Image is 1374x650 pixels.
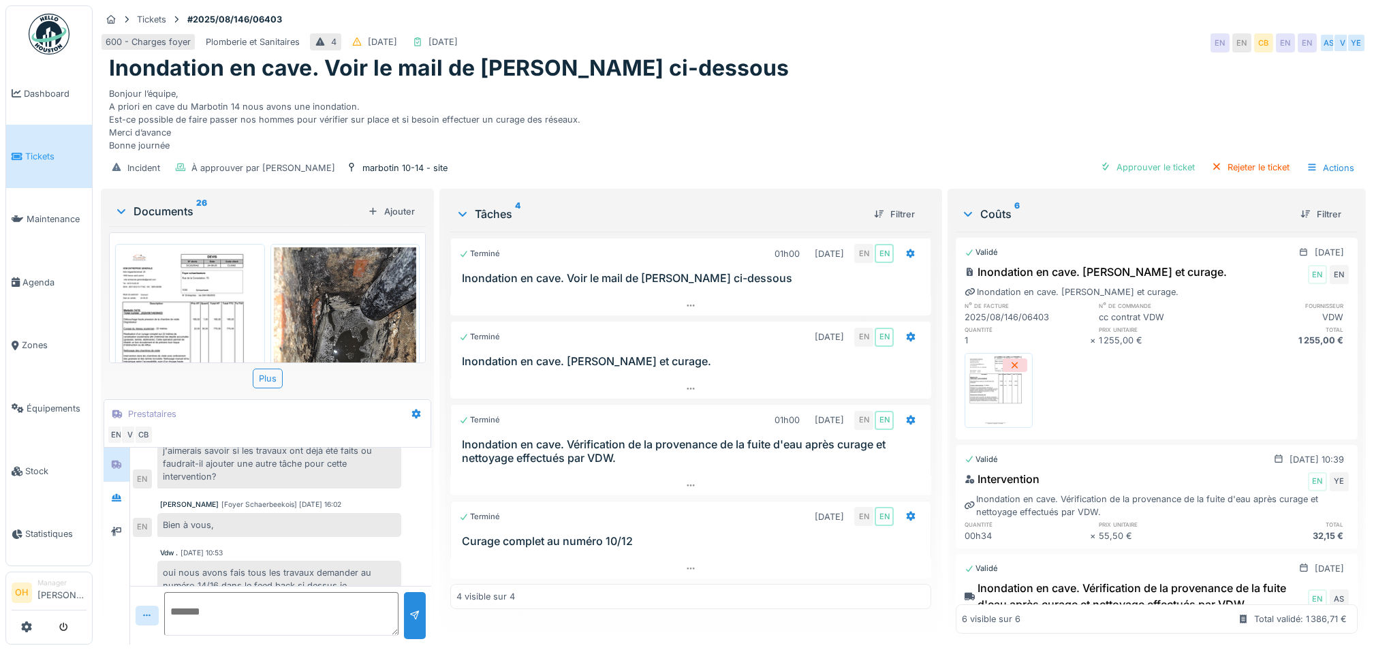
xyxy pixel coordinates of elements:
[1298,33,1317,52] div: EN
[25,150,87,163] span: Tickets
[114,203,362,219] div: Documents
[1014,206,1020,222] sup: 6
[875,507,894,526] div: EN
[869,205,920,223] div: Filtrer
[965,247,998,258] div: Validé
[854,328,873,347] div: EN
[462,438,925,464] h3: Inondation en cave. Vérification de la provenance de la fuite d'eau après curage et nettoyage eff...
[965,471,1040,487] div: Intervention
[221,499,341,510] div: [Foyer Schaerbeekois] [DATE] 16:02
[459,248,500,260] div: Terminé
[462,355,925,368] h3: Inondation en cave. [PERSON_NAME] et curage.
[1223,325,1349,334] h6: total
[459,511,500,523] div: Terminé
[965,493,1349,519] div: Inondation en cave. Vérification de la provenance de la fuite d'eau après curage et nettoyage eff...
[157,426,401,489] div: Bonjour, merci pour votre feedback. Cependant, j'aimerais savoir si les travaux ont déjà été fait...
[1099,325,1224,334] h6: prix unitaire
[1308,472,1327,491] div: EN
[206,35,300,48] div: Plomberie et Sanitaires
[157,513,401,537] div: Bien à vous,
[1099,301,1224,310] h6: n° de commande
[965,529,1090,542] div: 00h34
[368,35,397,48] div: [DATE]
[1320,33,1339,52] div: AS
[1099,334,1224,347] div: 1 255,00 €
[968,356,1029,424] img: j7ygqjoit238mzuhivj7iog5cjcx
[1232,33,1251,52] div: EN
[1099,311,1224,324] div: cc contrat VDW
[875,244,894,263] div: EN
[1300,158,1360,178] div: Actions
[107,425,126,444] div: EN
[133,518,152,537] div: EN
[854,507,873,526] div: EN
[1333,33,1352,52] div: V
[24,87,87,100] span: Dashboard
[137,13,166,26] div: Tickets
[1254,613,1347,625] div: Total validé: 1 386,71 €
[1099,520,1224,529] h6: prix unitaire
[1206,158,1295,176] div: Rejeter le ticket
[1254,33,1273,52] div: CB
[25,527,87,540] span: Statistiques
[1211,33,1230,52] div: EN
[459,414,500,426] div: Terminé
[182,13,287,26] strong: #2025/08/146/06403
[6,188,92,251] a: Maintenance
[6,314,92,377] a: Zones
[1223,334,1349,347] div: 1 255,00 €
[1223,301,1349,310] h6: fournisseur
[1330,589,1349,608] div: AS
[29,14,69,55] img: Badge_color-CXgf-gQk.svg
[1099,529,1224,542] div: 55,50 €
[133,469,152,489] div: EN
[6,503,92,566] a: Statistiques
[1223,311,1349,324] div: VDW
[362,202,420,221] div: Ajouter
[22,339,87,352] span: Zones
[1290,453,1344,466] div: [DATE] 10:39
[12,583,32,603] li: OH
[196,203,207,219] sup: 26
[965,334,1090,347] div: 1
[1223,529,1349,542] div: 32,15 €
[157,561,401,611] div: oui nous avons fais tous les travaux demander au numéro 14/16 dans le feed back si dessus je préc...
[965,264,1227,280] div: Inondation en cave. [PERSON_NAME] et curage.
[965,325,1090,334] h6: quantité
[1295,205,1347,223] div: Filtrer
[965,563,998,574] div: Validé
[37,578,87,588] div: Manager
[965,311,1090,324] div: 2025/08/146/06403
[106,35,191,48] div: 600 - Charges foyer
[362,161,448,174] div: marbotin 10-14 - site
[27,213,87,226] span: Maintenance
[6,125,92,187] a: Tickets
[815,414,844,427] div: [DATE]
[22,276,87,289] span: Agenda
[37,578,87,607] li: [PERSON_NAME]
[1315,562,1344,575] div: [DATE]
[965,285,1178,298] div: Inondation en cave. [PERSON_NAME] et curage.
[181,548,223,558] div: [DATE] 10:53
[1095,158,1200,176] div: Approuver le ticket
[854,411,873,430] div: EN
[121,425,140,444] div: V
[462,535,925,548] h3: Curage complet au numéro 10/12
[119,247,262,433] img: j7ygqjoit238mzuhivj7iog5cjcx
[1276,33,1295,52] div: EN
[775,247,800,260] div: 01h00
[965,454,998,465] div: Validé
[961,206,1290,222] div: Coûts
[815,510,844,523] div: [DATE]
[27,402,87,415] span: Équipements
[515,206,520,222] sup: 4
[815,247,844,260] div: [DATE]
[274,247,417,437] img: y3uexlm2n24ite0k6dlnltxu0qe5
[134,425,153,444] div: CB
[1330,472,1349,491] div: YE
[854,244,873,263] div: EN
[1347,33,1366,52] div: YE
[965,520,1090,529] h6: quantité
[428,35,458,48] div: [DATE]
[253,369,283,388] div: Plus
